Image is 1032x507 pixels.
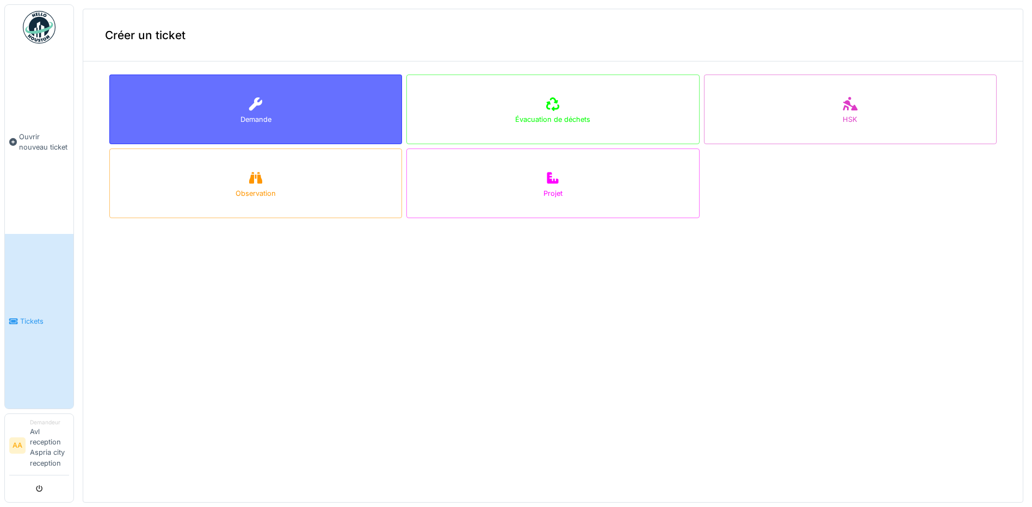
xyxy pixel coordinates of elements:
[23,11,55,44] img: Badge_color-CXgf-gQk.svg
[515,114,590,125] div: Évacuation de déchets
[5,234,73,408] a: Tickets
[5,50,73,234] a: Ouvrir nouveau ticket
[843,114,857,125] div: HSK
[30,418,69,473] li: Avl reception Aspria city reception
[20,316,69,326] span: Tickets
[240,114,271,125] div: Demande
[9,437,26,454] li: AA
[543,188,563,199] div: Projet
[30,418,69,426] div: Demandeur
[19,132,69,152] span: Ouvrir nouveau ticket
[9,418,69,475] a: AA DemandeurAvl reception Aspria city reception
[83,9,1023,61] div: Créer un ticket
[236,188,276,199] div: Observation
